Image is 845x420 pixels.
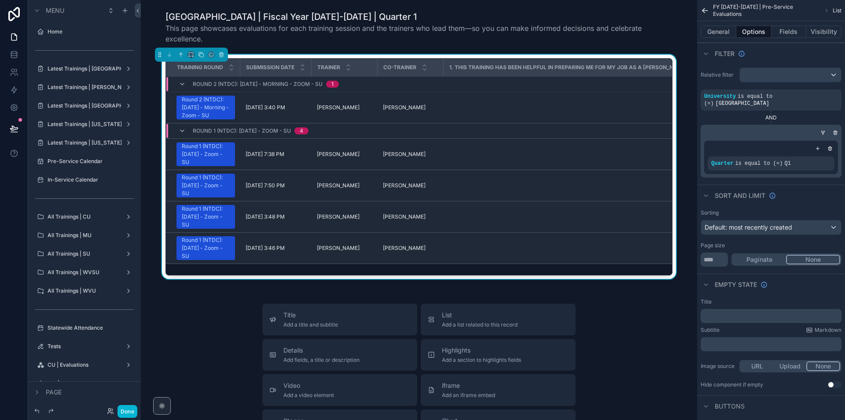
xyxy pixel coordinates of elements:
[246,213,306,220] a: [DATE] 3:48 PM
[48,287,121,294] label: All Trainings | WVU
[786,255,840,264] button: None
[733,255,786,264] button: Paginate
[741,361,774,371] button: URL
[701,114,841,121] div: AND
[176,236,235,260] a: Round 1 (NTDC): [DATE] - Zoom - SU
[246,104,285,111] span: [DATE] 3:40 PM
[182,174,230,197] div: Round 1 (NTDC): [DATE] - Zoom - SU
[449,151,724,158] a: 4.0
[48,65,121,72] a: Latest Trainings | [GEOGRAPHIC_DATA]
[48,269,121,276] label: All Trainings | WVSU
[246,182,306,189] a: [DATE] 7:50 PM
[182,142,230,166] div: Round 1 (NTDC): [DATE] - Zoom - SU
[193,81,323,88] span: Round 2 (NTDC): [DATE] - Morning - Zoom - SU
[701,381,763,388] div: Hide component if empty
[317,213,372,220] a: [PERSON_NAME]
[317,104,372,111] a: [PERSON_NAME]
[48,324,134,331] label: Statewide Attendance
[317,213,360,220] span: [PERSON_NAME]
[48,84,121,91] label: Latest Trainings | [PERSON_NAME][GEOGRAPHIC_DATA]
[774,361,807,371] button: Upload
[383,104,426,111] span: [PERSON_NAME]
[383,245,426,252] span: [PERSON_NAME]
[48,213,121,220] label: All Trainings | CU
[193,127,291,134] span: Round 1 (NTDC): [DATE] - Zoom - SU
[300,127,303,134] div: 4
[46,388,62,397] span: Page
[713,4,821,18] span: FY [DATE]-[DATE] | Pre-Service Evaluations
[317,245,360,252] span: [PERSON_NAME]
[449,245,724,252] a: 5.0
[246,151,306,158] a: [DATE] 7:38 PM
[383,182,438,189] a: [PERSON_NAME]
[806,327,841,334] a: Markdown
[701,337,841,351] div: scrollable content
[317,104,360,111] span: [PERSON_NAME]
[383,64,416,71] span: Co-Trainer
[182,236,230,260] div: Round 1 (NTDC): [DATE] - Zoom - SU
[283,357,360,364] span: Add fields, a title or description
[442,392,495,399] span: Add an iframe embed
[246,64,294,71] span: Submission Date
[176,174,235,197] a: Round 1 (NTDC): [DATE] - Zoom - SU
[449,182,724,189] a: 5.0
[118,405,137,418] button: Done
[48,361,121,368] a: CU | Evaluations
[246,213,285,220] span: [DATE] 3:48 PM
[701,327,720,334] label: Subtitle
[48,121,121,128] label: Latest Trainings | [US_STATE][GEOGRAPHIC_DATA]
[48,380,121,387] a: MU | Evaluations
[784,160,790,167] span: Q1
[442,381,495,390] span: iframe
[736,26,772,38] button: Options
[701,298,712,305] label: Title
[317,64,340,71] span: Trainer
[176,205,235,229] a: Round 1 (NTDC): [DATE] - Zoom - SU
[833,7,841,14] span: List
[449,64,712,71] span: 1. This training has been helpful in preparing me for my job as a [PERSON_NAME] parent.
[262,339,417,371] button: DetailsAdd fields, a title or description
[421,374,576,406] button: iframeAdd an iframe embed
[317,245,372,252] a: [PERSON_NAME]
[262,304,417,335] button: TitleAdd a title and subtitle
[48,176,134,183] label: In-Service Calendar
[701,242,725,249] label: Page size
[383,151,438,158] a: [PERSON_NAME]
[246,245,306,252] a: [DATE] 3:46 PM
[317,182,360,189] span: [PERSON_NAME]
[449,213,724,220] span: 5.0
[383,104,438,111] a: [PERSON_NAME]
[48,158,134,165] label: Pre-Service Calendar
[48,28,134,35] a: Home
[442,311,518,320] span: List
[48,250,121,257] label: All Trainings | SU
[806,361,840,371] button: None
[48,232,121,239] label: All Trainings | MU
[317,151,360,158] span: [PERSON_NAME]
[283,311,338,320] span: Title
[48,343,121,350] a: Tests
[383,182,426,189] span: [PERSON_NAME]
[815,327,841,334] span: Markdown
[283,346,360,355] span: Details
[772,26,807,38] button: Fields
[735,160,783,167] span: is equal to (=)
[701,220,841,235] button: Default: most recently created
[383,213,426,220] span: [PERSON_NAME]
[262,374,417,406] button: VideoAdd a video element
[317,151,372,158] a: [PERSON_NAME]
[806,26,841,38] button: Visibility
[383,245,438,252] a: [PERSON_NAME]
[383,151,426,158] span: [PERSON_NAME]
[48,102,121,109] label: Latest Trainings | [GEOGRAPHIC_DATA]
